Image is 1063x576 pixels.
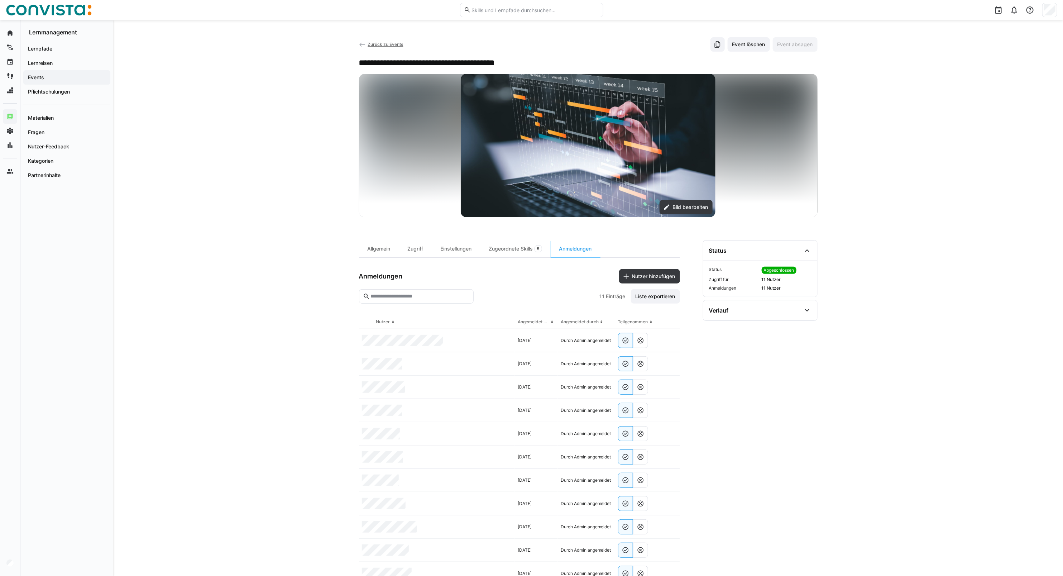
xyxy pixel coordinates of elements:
input: Skills und Lernpfade durchsuchen… [471,7,599,13]
span: 11 Nutzer [762,277,811,282]
button: Event absagen [773,37,818,52]
span: Durch Admin angemeldet [561,524,611,530]
span: Event löschen [731,41,766,48]
span: Durch Admin angemeldet [561,547,611,553]
span: [DATE] [518,361,532,367]
span: [DATE] [518,547,532,553]
span: Nutzer hinzufügen [631,273,676,280]
div: Verlauf [709,307,729,314]
span: Durch Admin angemeldet [561,501,611,506]
span: Zugriff für [709,277,759,282]
span: Durch Admin angemeldet [561,338,611,343]
span: [DATE] [518,384,532,390]
span: Status [709,267,759,274]
div: Allgemein [359,240,399,257]
span: Durch Admin angemeldet [561,431,611,437]
div: Angemeldet durch [561,319,599,325]
span: Einträge [606,293,626,300]
button: Bild bearbeiten [660,200,713,214]
button: Event löschen [728,37,770,52]
div: Einstellungen [432,240,480,257]
span: 11 [600,293,605,300]
div: Zugeordnete Skills [480,240,551,257]
span: [DATE] [518,338,532,343]
div: Angemeldet am [518,319,549,325]
div: Anmeldungen [551,240,600,257]
div: Zugriff [399,240,432,257]
span: [DATE] [518,454,532,460]
span: [DATE] [518,431,532,437]
div: Status [709,247,727,254]
div: Teilgenommen [618,319,648,325]
span: Event absagen [776,41,814,48]
span: Durch Admin angemeldet [561,477,611,483]
span: [DATE] [518,477,532,483]
span: Durch Admin angemeldet [561,361,611,367]
span: 11 Nutzer [762,285,811,291]
span: Durch Admin angemeldet [561,454,611,460]
span: Durch Admin angemeldet [561,408,611,413]
span: Bild bearbeiten [671,204,709,211]
span: Liste exportieren [635,293,676,300]
div: Nutzer [376,319,390,325]
span: [DATE] [518,524,532,530]
span: [DATE] [518,408,532,413]
span: Durch Admin angemeldet [561,384,611,390]
span: [DATE] [518,501,532,506]
span: 6 [537,246,540,252]
span: Anmeldungen [709,285,759,291]
button: Liste exportieren [631,289,680,304]
button: Nutzer hinzufügen [619,269,680,284]
a: Zurück zu Events [359,42,403,47]
span: Zurück zu Events [368,42,403,47]
span: Abgeschlossen [764,267,794,273]
h3: Anmeldungen [359,272,403,280]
